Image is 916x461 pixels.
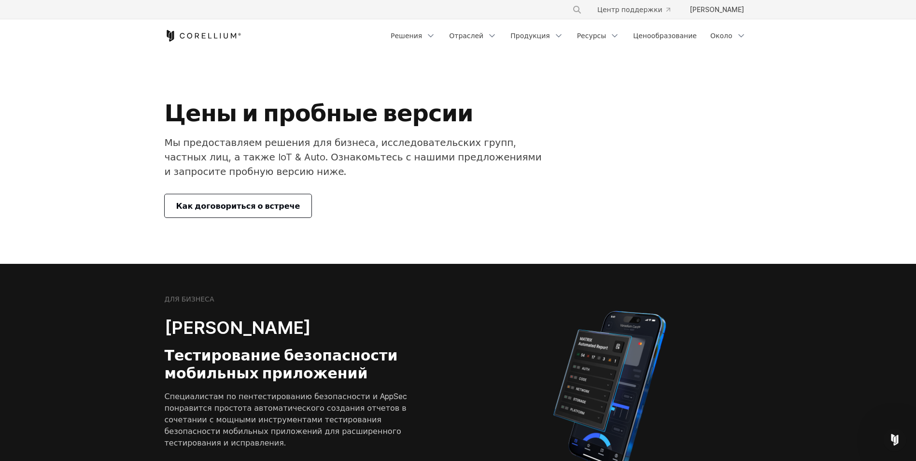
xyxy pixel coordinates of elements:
[165,317,412,339] h2: [PERSON_NAME]
[568,1,586,18] button: Искать
[682,1,752,18] a: [PERSON_NAME]
[165,295,214,303] h6: ДЛЯ БИЗНЕСА
[883,428,906,451] iframe: Intercom live chat
[710,31,733,41] font: Около
[165,346,412,383] h3: Тестирование безопасности мобильных приложений
[510,31,550,41] font: Продукция
[449,31,483,41] font: Отраслей
[577,31,606,41] font: Ресурсы
[391,31,422,41] font: Решения
[165,30,241,42] a: Главная страница Corellium
[561,1,751,18] div: Меню навигации
[165,390,412,448] p: Специалистам по пентестированию безопасности и AppSec понравится простота автоматического создани...
[385,27,751,44] div: Меню навигации
[627,27,703,44] a: Ценообразование
[165,135,550,179] p: Мы предоставляем решения для бизнеса, исследовательских групп, частных лиц, а также IoT & Auto. О...
[176,200,300,212] span: Как договориться о встрече
[165,194,312,217] a: Как договориться о встрече
[165,99,550,128] h1: Цены и пробные версии
[597,5,662,14] font: Центр поддержки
